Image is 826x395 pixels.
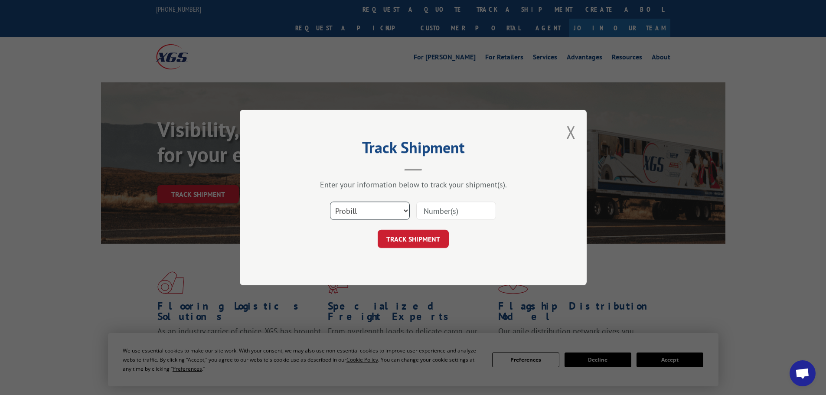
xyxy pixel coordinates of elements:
[566,121,576,144] button: Close modal
[283,180,543,189] div: Enter your information below to track your shipment(s).
[790,360,816,386] div: Open chat
[378,230,449,248] button: TRACK SHIPMENT
[283,141,543,158] h2: Track Shipment
[416,202,496,220] input: Number(s)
